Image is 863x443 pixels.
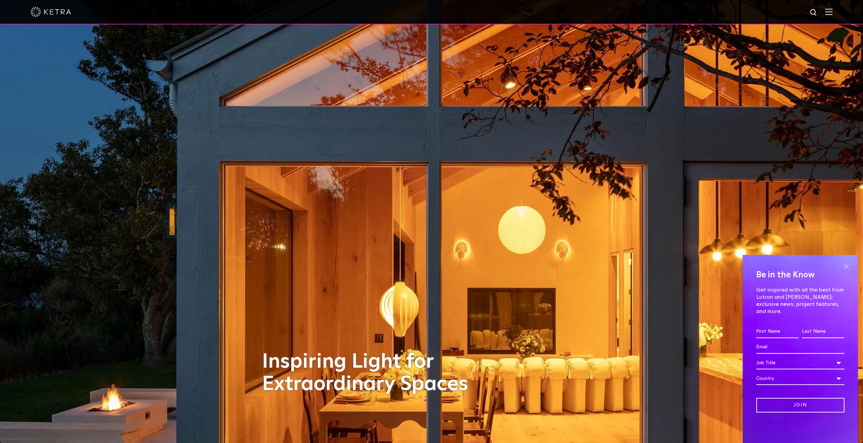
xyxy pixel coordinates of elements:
p: Get inspired with all the best from Lutron and [PERSON_NAME]: exclusive news, project features, a... [756,287,844,315]
img: search icon [809,8,818,17]
input: Join [756,398,844,412]
div: Job Title [756,356,844,369]
h1: Inspiring Light for Extraordinary Spaces [262,351,483,395]
input: Last Name [802,325,844,338]
input: Email [756,341,844,354]
img: Hamburger%20Nav.svg [825,8,832,15]
img: ketra-logo-2019-white [31,7,71,17]
input: First Name [756,325,799,338]
h4: Be in the Know [756,269,844,281]
div: Country [756,372,844,385]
